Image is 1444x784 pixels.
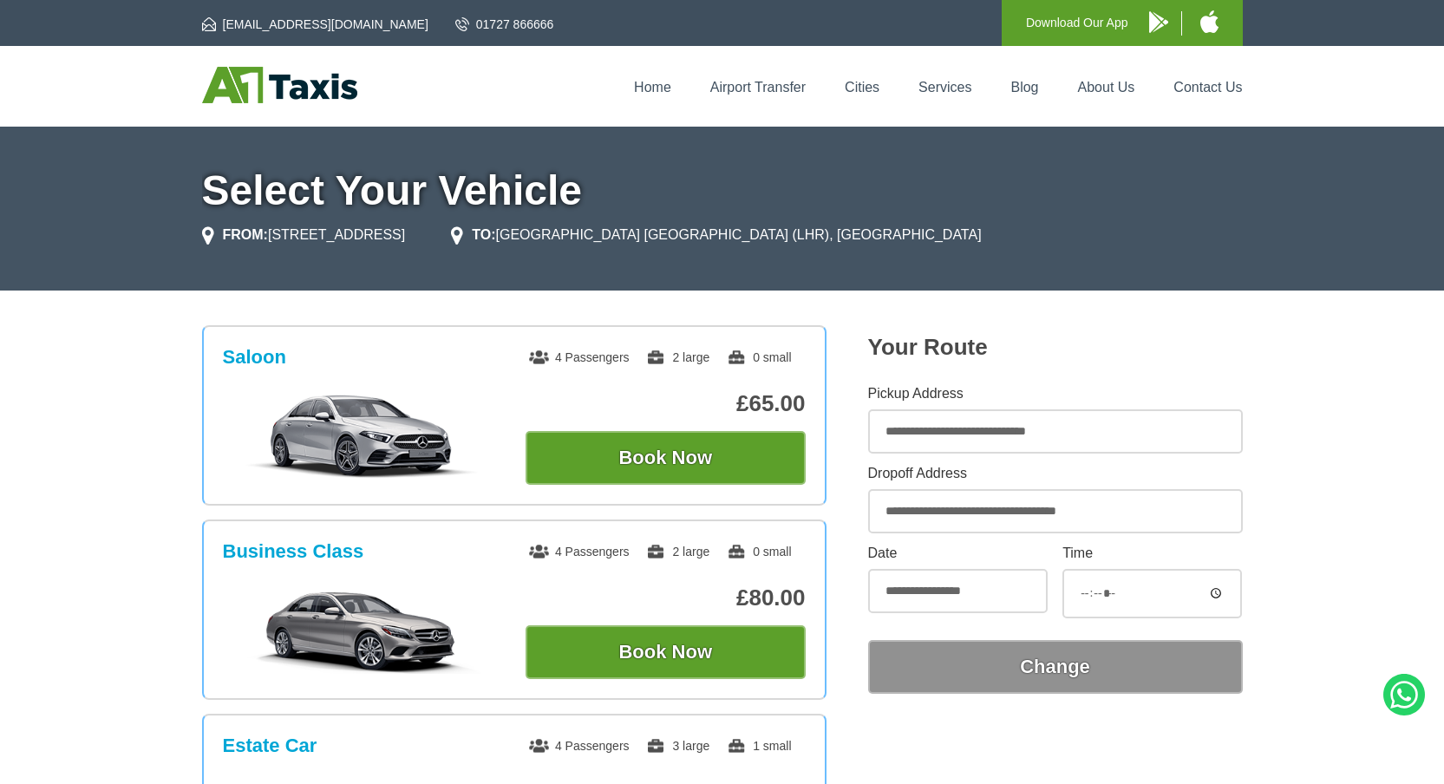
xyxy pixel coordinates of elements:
[868,334,1243,361] h2: Your Route
[727,739,791,753] span: 1 small
[727,545,791,559] span: 0 small
[526,625,806,679] button: Book Now
[1078,80,1135,95] a: About Us
[1062,546,1242,560] label: Time
[529,545,630,559] span: 4 Passengers
[868,467,1243,480] label: Dropoff Address
[646,350,709,364] span: 2 large
[868,387,1243,401] label: Pickup Address
[223,227,268,242] strong: FROM:
[634,80,671,95] a: Home
[202,67,357,103] img: A1 Taxis St Albans LTD
[451,225,981,245] li: [GEOGRAPHIC_DATA] [GEOGRAPHIC_DATA] (LHR), [GEOGRAPHIC_DATA]
[868,640,1243,694] button: Change
[1010,80,1038,95] a: Blog
[646,739,709,753] span: 3 large
[845,80,879,95] a: Cities
[223,540,364,563] h3: Business Class
[918,80,971,95] a: Services
[526,390,806,417] p: £65.00
[232,393,493,480] img: Saloon
[472,227,495,242] strong: TO:
[526,431,806,485] button: Book Now
[727,350,791,364] span: 0 small
[646,545,709,559] span: 2 large
[232,587,493,674] img: Business Class
[202,225,406,245] li: [STREET_ADDRESS]
[868,546,1048,560] label: Date
[202,170,1243,212] h1: Select Your Vehicle
[455,16,554,33] a: 01727 866666
[223,735,317,757] h3: Estate Car
[1026,12,1128,34] p: Download Our App
[529,350,630,364] span: 4 Passengers
[710,80,806,95] a: Airport Transfer
[223,346,286,369] h3: Saloon
[1173,80,1242,95] a: Contact Us
[1149,11,1168,33] img: A1 Taxis Android App
[202,16,428,33] a: [EMAIL_ADDRESS][DOMAIN_NAME]
[529,739,630,753] span: 4 Passengers
[526,585,806,611] p: £80.00
[1200,10,1219,33] img: A1 Taxis iPhone App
